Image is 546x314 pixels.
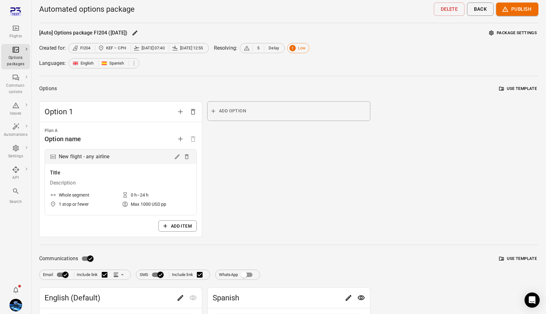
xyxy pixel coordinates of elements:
button: Publish [496,3,538,16]
div: Options [39,84,57,93]
div: Open Intercom Messenger [525,292,540,308]
div: Option name [45,134,81,144]
button: Edit [342,292,355,304]
span: Edit [342,294,355,300]
div: Created for: [39,44,66,52]
img: shutterstock-1708408498.jpg [9,299,22,311]
label: Include link [172,268,206,281]
label: Include link [77,268,111,281]
div: Languages: [39,60,66,67]
button: Delete [182,152,191,161]
button: Edit [173,152,182,161]
a: Settings [1,142,30,161]
span: Preview [187,294,199,300]
label: Email [43,269,71,281]
button: Search [1,185,30,207]
div: Title [50,169,191,177]
span: [DATE] 12:55 [180,45,203,51]
span: KEF – CPH [106,45,126,51]
a: Flights [1,22,30,41]
div: New flight - any airline [59,152,110,161]
div: Settings [4,153,27,160]
a: Communi-cations [1,72,30,97]
div: 1 stop or fewer [59,201,89,207]
button: Notifications [9,284,22,296]
span: Edit [174,294,187,300]
div: Automations [4,132,27,138]
button: Edit [130,28,140,38]
div: Options packages [4,55,27,67]
button: Back [467,3,494,16]
span: Options need to have at least one plan [187,136,199,142]
span: Spanish [109,60,124,66]
span: FI204 [80,45,91,51]
div: Resolving: [214,44,238,52]
div: [Auto] Options package FI204 ([DATE]) [39,29,128,37]
button: Delete option [187,105,199,118]
span: Spanish [213,293,342,303]
div: Whole segment [59,192,89,198]
a: API [1,164,30,183]
div: Issues [4,110,27,117]
h1: Automated options package [39,4,135,14]
button: Add item [158,220,197,232]
span: [DATE] 07:40 [142,45,165,51]
div: 0 h–24 h [131,192,149,198]
span: Add plan [174,136,187,142]
span: Option 1 [45,107,174,117]
button: Delete [434,3,465,16]
div: Plan A [45,127,197,134]
button: Edit [174,292,187,304]
label: SMS [140,269,167,281]
div: Search [4,199,27,205]
span: English (Default) [45,293,174,303]
span: Low [294,45,309,51]
div: EnglishSpanish [69,58,139,68]
div: API [4,175,27,181]
span: Preview [355,294,367,300]
button: Preview [355,292,367,304]
button: Daníel Benediktsson [7,296,25,314]
a: Automations [1,121,30,140]
div: Flights [4,33,27,40]
a: Issues [1,100,30,119]
button: Use template [498,84,538,94]
span: Add option [174,108,187,114]
span: Communications [39,254,78,263]
button: Use template [498,254,538,264]
span: English [81,60,94,66]
button: Add option [207,101,370,121]
button: Package settings [488,28,538,38]
span: Delete option [187,108,199,114]
div: Description [50,179,191,187]
button: Add option [174,105,187,118]
div: Communi-cations [4,83,27,95]
span: 5 [257,45,259,51]
a: Options packages [1,44,30,69]
span: Delay [269,45,279,51]
button: Link position in email [111,270,127,279]
button: Add plan [174,133,187,145]
span: Add option [219,107,246,115]
div: Max 1000 USD pp [131,201,166,207]
label: WhatsApp [219,269,256,281]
